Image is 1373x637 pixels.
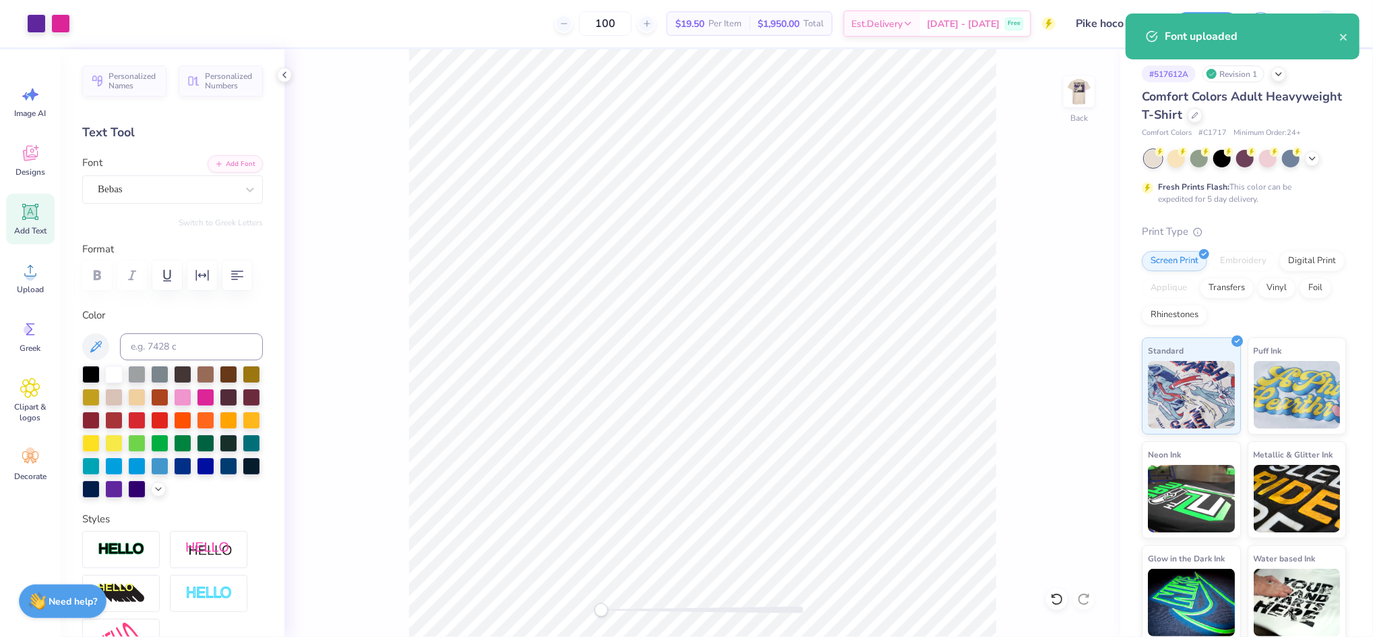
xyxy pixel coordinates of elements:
button: Personalized Names [82,65,166,96]
span: Personalized Names [109,72,158,90]
input: e.g. 7428 c [120,333,263,360]
input: – – [579,11,632,36]
input: Untitled Design [1066,10,1165,37]
img: Standard [1148,361,1235,428]
span: Standard [1148,343,1184,358]
div: Foil [1300,278,1331,298]
img: Shadow [185,541,233,558]
strong: Fresh Prints Flash: [1158,182,1229,192]
label: Color [82,308,263,323]
span: Decorate [14,471,47,482]
div: Transfers [1200,278,1254,298]
span: Puff Ink [1254,343,1282,358]
span: Total [803,17,824,31]
span: Image AI [15,108,47,119]
img: Puff Ink [1254,361,1341,428]
button: Personalized Numbers [179,65,263,96]
span: Upload [17,284,44,295]
span: Designs [16,167,45,177]
div: Font uploaded [1165,28,1339,45]
div: Revision 1 [1202,65,1264,82]
span: # C1717 [1198,128,1227,139]
div: Screen Print [1142,251,1207,271]
label: Styles [82,511,110,527]
span: Per Item [708,17,741,31]
span: Free [1008,19,1020,28]
div: Applique [1142,278,1196,298]
span: $1,950.00 [758,17,799,31]
strong: Need help? [49,595,98,608]
span: $19.50 [675,17,704,31]
img: Stroke [98,542,145,557]
a: DP [1289,10,1346,37]
div: This color can be expedited for 5 day delivery. [1158,181,1324,205]
div: Print Type [1142,224,1346,240]
label: Format [82,242,263,257]
div: Accessibility label [594,603,608,617]
span: Water based Ink [1254,551,1316,565]
span: Personalized Numbers [205,72,255,90]
div: Digital Print [1279,251,1345,271]
div: Back [1070,112,1088,124]
img: Glow in the Dark Ink [1148,569,1235,636]
label: Font [82,155,102,171]
img: Neon Ink [1148,465,1235,532]
div: # 517612A [1142,65,1196,82]
span: Add Text [14,225,47,236]
img: Negative Space [185,586,233,601]
span: Greek [20,343,41,354]
img: Water based Ink [1254,569,1341,636]
span: Minimum Order: 24 + [1233,128,1301,139]
img: Darlene Padilla [1313,10,1340,37]
img: Metallic & Glitter Ink [1254,465,1341,532]
span: Clipart & logos [8,401,53,423]
button: close [1339,28,1349,45]
span: Neon Ink [1148,447,1181,462]
span: Comfort Colors Adult Heavyweight T-Shirt [1142,88,1342,123]
img: 3D Illusion [98,583,145,605]
div: Vinyl [1258,278,1295,298]
div: Embroidery [1211,251,1275,271]
div: Text Tool [82,123,263,142]
div: Rhinestones [1142,305,1207,325]
span: [DATE] - [DATE] [927,17,1000,31]
span: Glow in the Dark Ink [1148,551,1225,565]
button: Add Font [208,155,263,173]
span: Metallic & Glitter Ink [1254,447,1333,462]
img: Back [1066,78,1093,105]
span: Est. Delivery [851,17,903,31]
span: Comfort Colors [1142,128,1192,139]
button: Switch to Greek Letters [179,217,263,228]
